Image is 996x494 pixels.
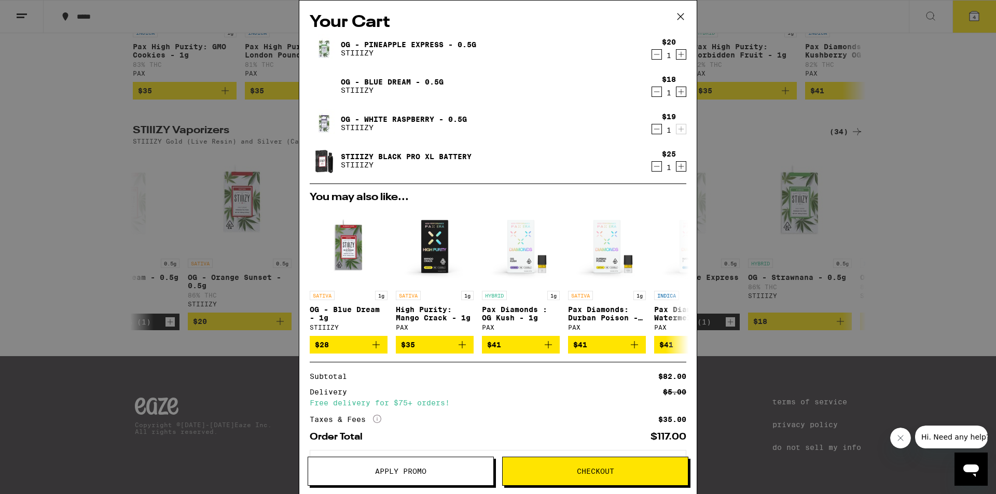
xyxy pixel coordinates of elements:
div: Taxes & Fees [310,415,381,424]
span: $41 [573,341,587,349]
div: $82.00 [658,373,686,380]
p: 1g [547,291,560,300]
span: $35 [401,341,415,349]
button: Add to bag [654,336,732,354]
p: STIIIZY [341,86,444,94]
p: SATIVA [396,291,421,300]
div: $20 [662,38,676,46]
p: SATIVA [310,291,335,300]
p: 1g [461,291,474,300]
button: Increment [676,124,686,134]
p: 1g [633,291,646,300]
button: Decrement [652,87,662,97]
p: Pax Diamonds : OG Kush - 1g [482,305,560,322]
p: HYBRID [482,291,507,300]
div: $19 [662,112,676,121]
div: $18 [662,75,676,83]
div: 1 [662,163,676,172]
p: SATIVA [568,291,593,300]
a: OG - White Raspberry - 0.5g [341,115,467,123]
div: PAX [396,324,474,331]
p: High Purity: Mango Crack - 1g [396,305,474,322]
a: OG - Pineapple Express - 0.5g [341,40,476,49]
img: PAX - High Purity: Mango Crack - 1g [396,208,474,286]
p: STIIIZY [341,161,472,169]
div: PAX [482,324,560,331]
div: PAX [654,324,732,331]
a: Open page for High Purity: Mango Crack - 1g from PAX [396,208,474,336]
button: Add to bag [482,336,560,354]
button: Increment [676,49,686,60]
button: Apply Promo [308,457,494,486]
p: STIIIZY [341,123,467,132]
div: Free delivery for $75+ orders! [310,399,686,406]
img: STIIIZY - OG - Blue Dream - 1g [310,208,388,286]
a: Open page for Pax Diamonds: Durban Poison - 1g from PAX [568,208,646,336]
div: 1 [662,126,676,134]
button: Checkout [502,457,688,486]
a: Open page for OG - Blue Dream - 1g from STIIIZY [310,208,388,336]
div: $35.00 [658,416,686,423]
h2: Your Cart [310,11,686,34]
p: INDICA [654,291,679,300]
img: OG - White Raspberry - 0.5g [310,109,339,138]
div: Subtotal [310,373,354,380]
img: OG - Pineapple Express - 0.5g [310,34,339,63]
p: Pax Diamonds: Durban Poison - 1g [568,305,646,322]
div: 1 [662,51,676,60]
div: 1 [662,89,676,97]
img: PAX - Pax Diamonds: Durban Poison - 1g [568,208,646,286]
button: Add to bag [310,336,388,354]
button: Increment [676,161,686,172]
iframe: Message from company [915,426,988,448]
a: Open page for Pax Diamonds : OG Kush - 1g from PAX [482,208,560,336]
p: STIIIZY [341,49,476,57]
h2: You may also like... [310,192,686,203]
button: Decrement [652,49,662,60]
iframe: Button to launch messaging window [955,453,988,486]
img: PAX - Pax Diamonds : OG Kush - 1g [482,208,560,286]
img: OG - Blue Dream - 0.5g [310,72,339,101]
div: STIIIZY [310,324,388,331]
div: PAX [568,324,646,331]
p: Pax Diamonds : Watermelon Z - 1g [654,305,732,322]
span: $28 [315,341,329,349]
span: Checkout [577,468,614,475]
span: $41 [659,341,673,349]
a: Open page for Pax Diamonds : Watermelon Z - 1g from PAX [654,208,732,336]
div: $25 [662,150,676,158]
div: Delivery [310,388,354,396]
img: PAX - Pax Diamonds : Watermelon Z - 1g [654,208,732,286]
button: Add to bag [396,336,474,354]
button: Decrement [652,124,662,134]
span: Apply Promo [375,468,426,475]
span: Hi. Need any help? [6,7,75,16]
img: STIIIZY Black Pro XL Battery [310,146,339,175]
p: 1g [375,291,388,300]
a: OG - Blue Dream - 0.5g [341,78,444,86]
button: Add to bag [568,336,646,354]
div: $5.00 [663,388,686,396]
div: Order Total [310,432,370,442]
button: Increment [676,87,686,97]
iframe: Close message [890,428,911,448]
div: $117.00 [651,432,686,442]
a: STIIIZY Black Pro XL Battery [341,152,472,161]
p: OG - Blue Dream - 1g [310,305,388,322]
span: $41 [487,341,501,349]
button: Decrement [652,161,662,172]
